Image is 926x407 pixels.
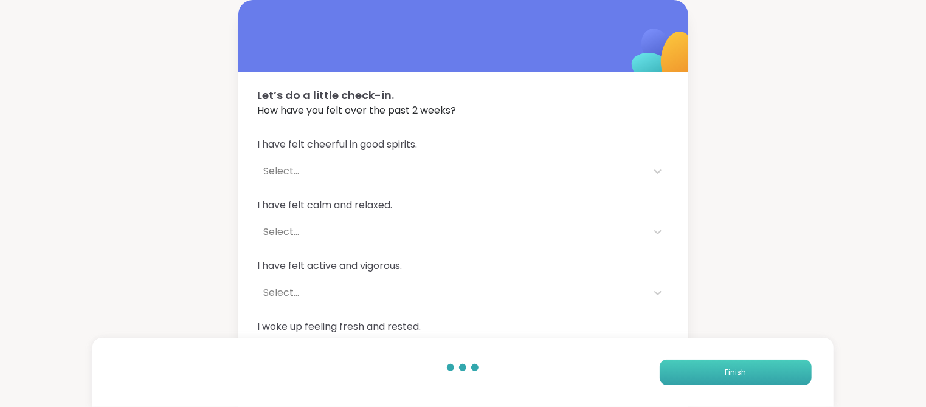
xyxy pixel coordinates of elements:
div: Select... [264,225,641,239]
div: Select... [264,164,641,179]
span: I have felt calm and relaxed. [258,198,669,213]
span: How have you felt over the past 2 weeks? [258,103,669,118]
span: Let’s do a little check-in. [258,87,669,103]
span: I have felt cheerful in good spirits. [258,137,669,152]
div: Select... [264,286,641,300]
button: Finish [660,360,812,385]
span: Finish [725,367,746,378]
span: I woke up feeling fresh and rested. [258,320,669,334]
span: I have felt active and vigorous. [258,259,669,273]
